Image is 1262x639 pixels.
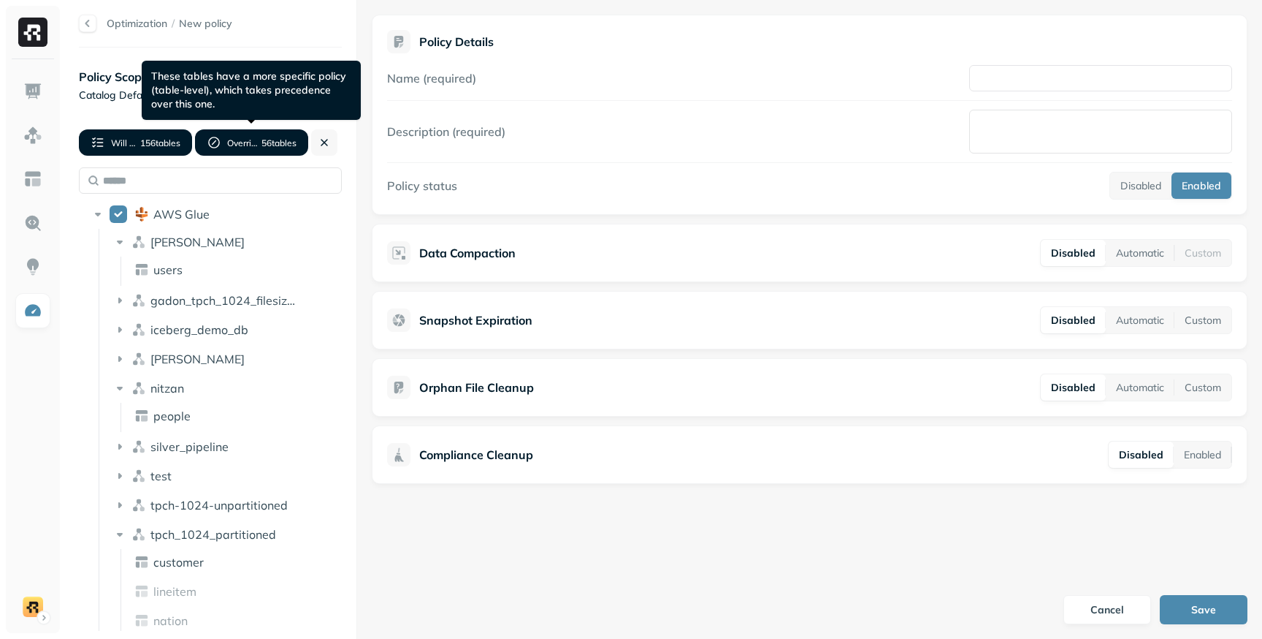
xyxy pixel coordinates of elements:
[1174,307,1231,333] button: Custom
[153,409,191,423] p: people
[150,235,245,249] span: [PERSON_NAME]
[111,137,138,148] span: Will apply to
[153,584,196,599] p: lineitem
[23,213,42,232] img: Query Explorer
[79,129,192,156] button: Will apply to 156tables
[419,34,494,49] p: Policy Details
[179,17,232,31] span: New policy
[150,498,288,513] p: tpch-1024-unpartitioned
[150,322,248,337] p: iceberg_demo_db
[23,82,42,101] img: Dashboard
[1063,595,1151,624] button: Cancel
[150,293,297,308] p: gadon_tpch_1024_filesizes_test
[23,597,43,617] img: demo
[18,18,47,47] img: Ryft
[150,439,229,454] p: silver_pipeline
[1174,442,1231,468] button: Enabled
[153,207,210,222] p: AWS Glue
[107,17,232,31] nav: breadcrumb
[259,137,297,148] span: 56 table s
[107,17,167,31] p: Optimization
[150,381,184,396] p: nitzan
[150,469,172,483] p: test
[129,609,353,632] div: nation
[138,137,180,148] span: 156 table s
[1041,374,1106,401] button: Disabled
[107,494,351,517] div: tpch-1024-unpartitioned
[107,435,351,458] div: silver_pipeline
[142,61,361,120] div: These tables have a more specific policy (table-level), which takes precedence over this one.
[195,129,308,156] button: Overridden for 56tables
[150,527,276,542] p: tpch_1024_partitioned
[23,126,42,145] img: Assets
[172,17,175,31] p: /
[107,523,351,546] div: tpch_1024_partitioned
[150,352,245,366] span: [PERSON_NAME]
[129,580,353,603] div: lineitem
[23,257,42,276] img: Insights
[150,352,245,366] p: lee
[1106,307,1174,333] button: Automatic
[107,318,351,341] div: iceberg_demo_db
[419,446,533,464] p: Compliance Cleanup
[79,68,342,86] p: Policy Scope
[107,289,351,312] div: gadon_tpch_1024_filesizes_test
[1106,374,1174,401] button: Automatic
[1041,240,1106,266] button: Disabled
[150,293,326,308] span: gadon_tpch_1024_filesizes_test
[107,377,351,400] div: nitzan
[1171,173,1231,199] button: Enabled
[387,124,505,139] label: Description (required)
[23,170,42,189] img: Asset Explorer
[419,311,532,329] p: Snapshot Expiration
[85,203,351,226] div: AWS GlueAWS Glue
[1109,442,1174,468] button: Disabled
[1041,307,1106,333] button: Disabled
[419,379,534,396] p: Orphan File Cleanup
[227,137,259,148] span: Overridden for
[23,301,42,320] img: Optimization
[387,178,457,193] label: Policy status
[153,613,188,628] p: nation
[107,230,351,254] div: [PERSON_NAME]
[153,555,204,570] p: customer
[129,258,353,281] div: users
[129,551,353,574] div: customer
[1174,374,1231,401] button: Custom
[110,205,127,223] button: AWS Glue
[387,71,476,86] label: Name (required)
[419,244,516,262] p: Data Compaction
[150,235,245,249] p: dean
[129,404,353,428] div: people
[1106,240,1174,266] button: Automatic
[107,347,351,371] div: [PERSON_NAME]
[107,464,351,488] div: test
[1110,173,1171,199] button: Disabled
[1160,595,1247,624] button: Save
[79,88,154,102] p: Catalog Default
[153,262,183,277] p: users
